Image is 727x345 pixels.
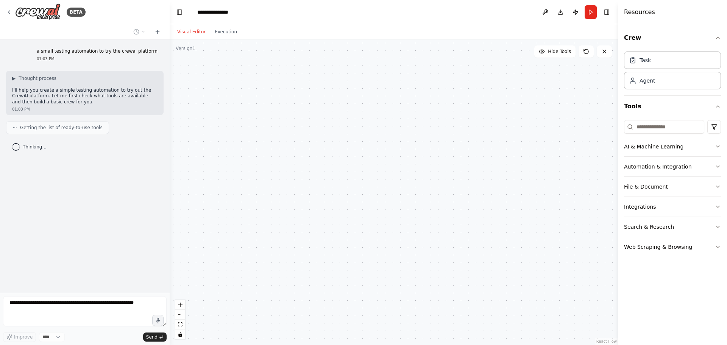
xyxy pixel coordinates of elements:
[175,300,185,310] button: zoom in
[19,75,56,81] span: Thought process
[624,177,721,197] button: File & Document
[15,3,61,20] img: Logo
[175,329,185,339] button: toggle interactivity
[173,27,210,36] button: Visual Editor
[12,75,56,81] button: ▶Thought process
[12,106,158,112] div: 01:03 PM
[624,117,721,263] div: Tools
[548,48,571,55] span: Hide Tools
[175,320,185,329] button: fit view
[12,87,158,105] p: I'll help you create a simple testing automation to try out the CrewAI platform. Let me first che...
[23,144,47,150] span: Thinking...
[624,137,721,156] button: AI & Machine Learning
[624,27,721,48] button: Crew
[175,300,185,339] div: React Flow controls
[146,334,158,340] span: Send
[624,96,721,117] button: Tools
[151,27,164,36] button: Start a new chat
[601,7,612,17] button: Hide right sidebar
[210,27,242,36] button: Execution
[596,339,617,343] a: React Flow attribution
[624,217,721,237] button: Search & Research
[176,45,195,52] div: Version 1
[20,125,103,131] span: Getting the list of ready-to-use tools
[624,237,721,257] button: Web Scraping & Browsing
[3,332,36,342] button: Improve
[624,197,721,217] button: Integrations
[640,56,651,64] div: Task
[175,310,185,320] button: zoom out
[624,157,721,176] button: Automation & Integration
[37,56,158,62] div: 01:03 PM
[130,27,148,36] button: Switch to previous chat
[534,45,576,58] button: Hide Tools
[152,315,164,326] button: Click to speak your automation idea
[12,75,16,81] span: ▶
[67,8,86,17] div: BETA
[174,7,185,17] button: Hide left sidebar
[624,48,721,95] div: Crew
[14,334,33,340] span: Improve
[197,8,235,16] nav: breadcrumb
[143,333,167,342] button: Send
[37,48,158,55] p: a small testing automation to try the crewai platform
[640,77,655,84] div: Agent
[624,8,655,17] h4: Resources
